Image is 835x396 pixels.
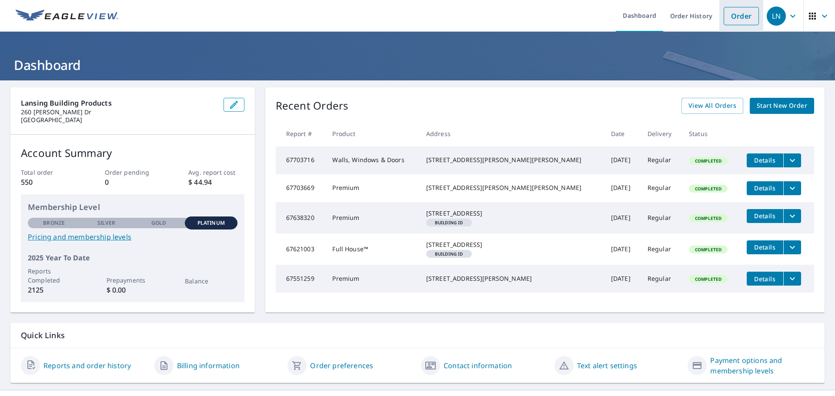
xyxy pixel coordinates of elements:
[690,186,727,192] span: Completed
[28,253,237,263] p: 2025 Year To Date
[276,174,326,202] td: 67703669
[426,274,597,283] div: [STREET_ADDRESS][PERSON_NAME]
[177,360,240,371] a: Billing information
[28,232,237,242] a: Pricing and membership levels
[747,272,783,286] button: detailsBtn-67551259
[310,360,373,371] a: Order preferences
[151,219,166,227] p: Gold
[28,266,80,285] p: Reports Completed
[747,209,783,223] button: detailsBtn-67638320
[604,265,641,293] td: [DATE]
[767,7,786,26] div: LN
[783,153,801,167] button: filesDropdownBtn-67703716
[752,184,778,192] span: Details
[21,330,814,341] p: Quick Links
[21,98,217,108] p: Lansing Building Products
[681,98,743,114] a: View All Orders
[325,174,419,202] td: Premium
[435,220,463,225] em: Building ID
[276,121,326,146] th: Report #
[604,174,641,202] td: [DATE]
[28,201,237,213] p: Membership Level
[105,177,160,187] p: 0
[752,275,778,283] span: Details
[43,360,131,371] a: Reports and order history
[752,156,778,164] span: Details
[641,233,682,265] td: Regular
[325,121,419,146] th: Product
[604,202,641,233] td: [DATE]
[604,146,641,174] td: [DATE]
[426,183,597,192] div: [STREET_ADDRESS][PERSON_NAME][PERSON_NAME]
[752,212,778,220] span: Details
[690,276,727,282] span: Completed
[747,240,783,254] button: detailsBtn-67621003
[641,146,682,174] td: Regular
[197,219,225,227] p: Platinum
[107,285,159,295] p: $ 0.00
[688,100,736,111] span: View All Orders
[28,285,80,295] p: 2125
[276,98,349,114] p: Recent Orders
[105,168,160,177] p: Order pending
[435,252,463,256] em: Building ID
[783,272,801,286] button: filesDropdownBtn-67551259
[107,276,159,285] p: Prepayments
[757,100,807,111] span: Start New Order
[752,243,778,251] span: Details
[325,146,419,174] td: Walls, Windows & Doors
[185,276,237,286] p: Balance
[426,156,597,164] div: [STREET_ADDRESS][PERSON_NAME][PERSON_NAME]
[577,360,637,371] a: Text alert settings
[747,181,783,195] button: detailsBtn-67703669
[10,56,825,74] h1: Dashboard
[641,202,682,233] td: Regular
[188,168,244,177] p: Avg. report cost
[325,265,419,293] td: Premium
[724,7,759,25] a: Order
[21,168,77,177] p: Total order
[604,121,641,146] th: Date
[21,177,77,187] p: 550
[325,233,419,265] td: Full House™
[783,181,801,195] button: filesDropdownBtn-67703669
[747,153,783,167] button: detailsBtn-67703716
[21,145,244,161] p: Account Summary
[690,246,727,253] span: Completed
[188,177,244,187] p: $ 44.94
[783,209,801,223] button: filesDropdownBtn-67638320
[783,240,801,254] button: filesDropdownBtn-67621003
[710,355,814,376] a: Payment options and membership levels
[21,108,217,116] p: 260 [PERSON_NAME] Dr
[690,215,727,221] span: Completed
[43,219,65,227] p: Bronze
[276,233,326,265] td: 67621003
[604,233,641,265] td: [DATE]
[444,360,512,371] a: Contact information
[21,116,217,124] p: [GEOGRAPHIC_DATA]
[690,158,727,164] span: Completed
[750,98,814,114] a: Start New Order
[325,202,419,233] td: Premium
[16,10,118,23] img: EV Logo
[276,265,326,293] td: 67551259
[276,202,326,233] td: 67638320
[641,121,682,146] th: Delivery
[426,240,597,249] div: [STREET_ADDRESS]
[426,209,597,218] div: [STREET_ADDRESS]
[419,121,604,146] th: Address
[641,174,682,202] td: Regular
[641,265,682,293] td: Regular
[276,146,326,174] td: 67703716
[97,219,116,227] p: Silver
[682,121,739,146] th: Status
